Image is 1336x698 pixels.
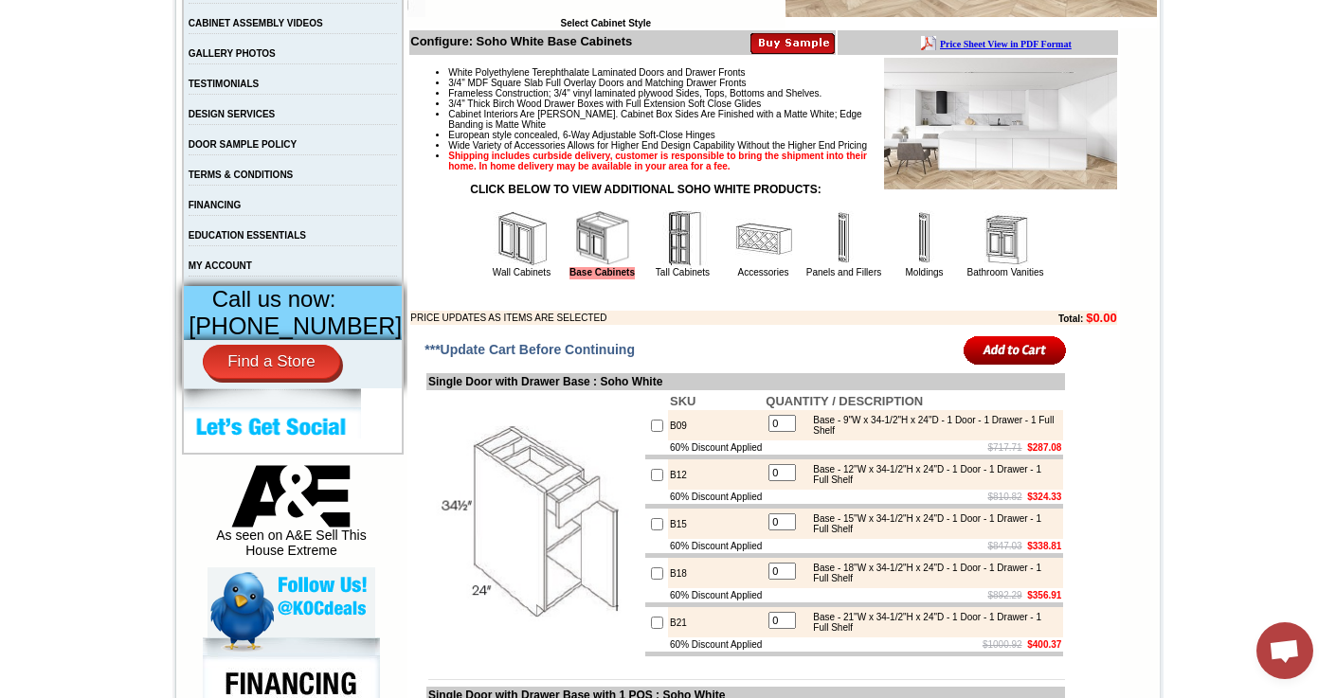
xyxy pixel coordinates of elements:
b: SKU [670,394,695,408]
td: B12 [668,459,764,490]
img: Wall Cabinets [494,210,551,267]
s: $847.03 [988,541,1022,551]
span: Cabinet Interiors Are [PERSON_NAME]. Cabinet Box Sides Are Finished with a Matte White; Edge Band... [448,109,861,130]
img: Bathroom Vanities [977,210,1034,267]
div: Base - 12"W x 34-1/2"H x 24"D - 1 Door - 1 Drawer - 1 Full Shelf [803,464,1058,485]
b: $356.91 [1027,590,1061,600]
a: Bathroom Vanities [967,267,1044,277]
s: $810.82 [988,492,1022,502]
img: Single Door with Drawer Base [428,418,641,631]
b: $400.37 [1027,639,1061,650]
span: European style concealed, 6-Way Adjustable Soft-Close Hinges [448,130,714,140]
td: Beachwood Oak Shaker [274,86,322,107]
td: 60% Discount Applied [668,539,764,553]
td: Bellmonte Maple [325,86,373,105]
a: Price Sheet View in PDF Format [22,3,153,19]
img: spacer.gif [322,53,325,54]
td: 60% Discount Applied [668,588,764,602]
s: $1000.92 [983,639,1022,650]
img: Tall Cabinets [655,210,712,267]
img: Moldings [896,210,953,267]
td: 60% Discount Applied [668,490,764,504]
td: B18 [668,558,764,588]
b: Price Sheet View in PDF Format [22,8,153,18]
span: Wide Variety of Accessories Allows for Higher End Design Capability Without the Higher End Pricing [448,140,867,151]
a: TERMS & CONDITIONS [189,170,294,180]
img: spacer.gif [160,53,163,54]
div: Open chat [1256,622,1313,679]
td: B15 [668,509,764,539]
strong: Shipping includes curbside delivery, customer is responsible to bring the shipment into their hom... [448,151,867,171]
a: Moldings [905,267,943,277]
span: Frameless Construction; 3/4" vinyl laminated plywood Sides, Tops, Bottoms and Shelves. [448,88,821,98]
div: Base - 9"W x 34-1/2"H x 24"D - 1 Door - 1 Drawer - 1 Full Shelf [803,415,1058,436]
a: GALLERY PHOTOS [189,48,276,59]
b: $287.08 [1027,442,1061,453]
b: $0.00 [1086,311,1117,325]
a: MY ACCOUNT [189,260,252,271]
td: Baycreek Gray [223,86,271,105]
td: PRICE UPDATES AS ITEMS ARE SELECTED [410,311,954,325]
b: Select Cabinet Style [560,18,651,28]
a: FINANCING [189,200,242,210]
span: 3/4" Thick Birch Wood Drawer Boxes with Full Extension Soft Close Glides [448,98,761,109]
a: EDUCATION ESSENTIALS [189,230,306,241]
a: Accessories [738,267,789,277]
span: White Polyethylene Terephthalate Laminated Doors and Drawer Fronts [448,67,745,78]
td: 60% Discount Applied [668,637,764,652]
b: Total: [1058,313,1083,324]
td: 60% Discount Applied [668,440,764,455]
img: spacer.gif [271,53,274,54]
div: Base - 15"W x 34-1/2"H x 24"D - 1 Door - 1 Drawer - 1 Full Shelf [803,513,1058,534]
span: Call us now: [212,286,336,312]
img: Base Cabinets [574,210,631,267]
a: DESIGN SERVICES [189,109,276,119]
span: 3/4" MDF Square Slab Full Overlay Doors and Matching Drawer Fronts [448,78,746,88]
a: Find a Store [203,345,340,379]
div: As seen on A&E Sell This House Extreme [208,465,375,567]
td: Single Door with Drawer Base : Soho White [426,373,1065,390]
a: TESTIMONIALS [189,79,259,89]
img: spacer.gif [220,53,223,54]
b: QUANTITY / DESCRIPTION [766,394,923,408]
b: $324.33 [1027,492,1061,502]
a: DOOR SAMPLE POLICY [189,139,297,150]
td: Alabaster Shaker [51,86,99,105]
img: pdf.png [3,5,18,20]
strong: CLICK BELOW TO VIEW ADDITIONAL SOHO WHITE PRODUCTS: [470,183,821,196]
a: Tall Cabinets [656,267,710,277]
img: spacer.gif [48,53,51,54]
td: B21 [668,607,764,637]
a: Panels and Fillers [806,267,881,277]
img: Panels and Fillers [816,210,873,267]
a: CABINET ASSEMBLY VIDEOS [189,18,323,28]
img: Accessories [735,210,792,267]
div: Base - 21"W x 34-1/2"H x 24"D - 1 Door - 1 Drawer - 1 Full Shelf [803,612,1058,633]
img: spacer.gif [99,53,102,54]
b: $338.81 [1027,541,1061,551]
td: [PERSON_NAME] White Shaker [163,86,221,107]
input: Add to Cart [964,334,1067,366]
span: ***Update Cart Before Continuing [424,342,635,357]
td: [PERSON_NAME] Yellow Walnut [102,86,160,107]
span: [PHONE_NUMBER] [189,313,402,339]
b: Configure: Soho White Base Cabinets [410,34,632,48]
s: $892.29 [988,590,1022,600]
s: $717.71 [988,442,1022,453]
a: Wall Cabinets [493,267,551,277]
td: B09 [668,410,764,440]
img: Product Image [884,58,1117,189]
a: Base Cabinets [569,267,635,279]
div: Base - 18"W x 34-1/2"H x 24"D - 1 Door - 1 Drawer - 1 Full Shelf [803,563,1058,583]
